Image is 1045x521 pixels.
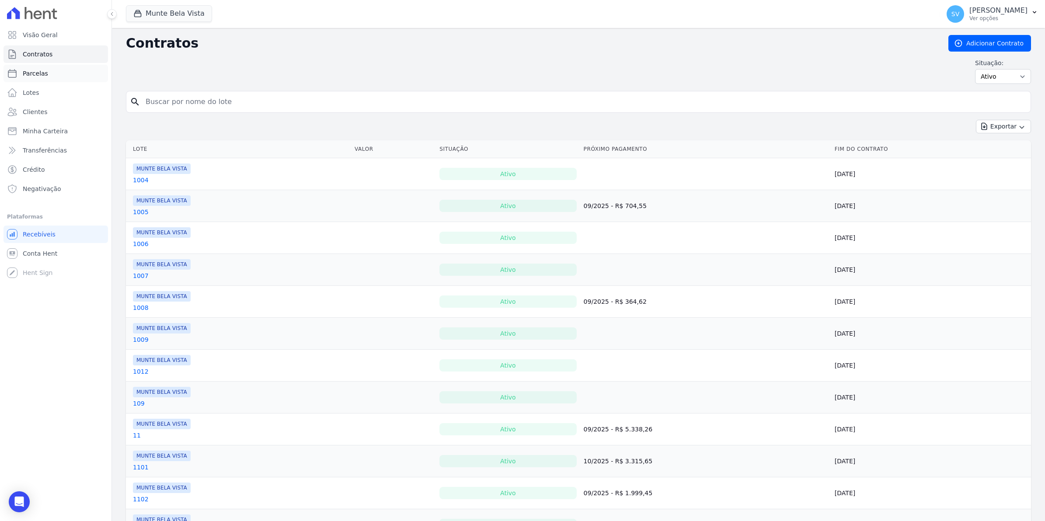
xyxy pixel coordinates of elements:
p: [PERSON_NAME] [969,6,1028,15]
div: Ativo [439,423,576,435]
span: Visão Geral [23,31,58,39]
a: 09/2025 - R$ 704,55 [584,202,647,209]
td: [DATE] [831,445,1031,477]
a: 1004 [133,176,149,184]
span: MUNTE BELA VISTA [133,195,191,206]
th: Situação [436,140,580,158]
div: Ativo [439,359,576,372]
td: [DATE] [831,286,1031,318]
input: Buscar por nome do lote [140,93,1027,111]
span: MUNTE BELA VISTA [133,291,191,302]
div: Open Intercom Messenger [9,491,30,512]
a: 1101 [133,463,149,472]
td: [DATE] [831,318,1031,350]
a: 1102 [133,495,149,504]
span: MUNTE BELA VISTA [133,259,191,270]
td: [DATE] [831,254,1031,286]
a: Clientes [3,103,108,121]
td: [DATE] [831,222,1031,254]
span: MUNTE BELA VISTA [133,163,191,174]
a: Transferências [3,142,108,159]
a: Minha Carteira [3,122,108,140]
div: Ativo [439,200,576,212]
span: MUNTE BELA VISTA [133,227,191,238]
a: 1008 [133,303,149,312]
span: MUNTE BELA VISTA [133,323,191,333]
label: Situação: [975,59,1031,67]
a: 09/2025 - R$ 364,62 [584,298,647,305]
div: Ativo [439,391,576,403]
a: Crédito [3,161,108,178]
span: Clientes [23,108,47,116]
a: 1005 [133,208,149,216]
span: MUNTE BELA VISTA [133,483,191,493]
a: 1006 [133,240,149,248]
span: Crédito [23,165,45,174]
span: MUNTE BELA VISTA [133,387,191,397]
div: Ativo [439,455,576,467]
div: Ativo [439,232,576,244]
a: Visão Geral [3,26,108,44]
span: Conta Hent [23,249,57,258]
td: [DATE] [831,158,1031,190]
div: Ativo [439,327,576,340]
span: Contratos [23,50,52,59]
a: Contratos [3,45,108,63]
a: Recebíveis [3,226,108,243]
a: 1007 [133,271,149,280]
span: Transferências [23,146,67,155]
span: MUNTE BELA VISTA [133,451,191,461]
i: search [130,97,140,107]
p: Ver opções [969,15,1028,22]
div: Ativo [439,295,576,308]
span: SV [951,11,959,17]
a: 1009 [133,335,149,344]
a: 1012 [133,367,149,376]
span: MUNTE BELA VISTA [133,419,191,429]
th: Próximo Pagamento [580,140,831,158]
h2: Contratos [126,35,934,51]
a: 109 [133,399,145,408]
th: Valor [351,140,436,158]
a: Lotes [3,84,108,101]
button: Munte Bela Vista [126,5,212,22]
div: Ativo [439,487,576,499]
button: Exportar [976,120,1031,133]
a: Conta Hent [3,245,108,262]
button: SV [PERSON_NAME] Ver opções [940,2,1045,26]
a: 09/2025 - R$ 1.999,45 [584,490,653,497]
td: [DATE] [831,190,1031,222]
a: 09/2025 - R$ 5.338,26 [584,426,653,433]
span: Minha Carteira [23,127,68,135]
a: Negativação [3,180,108,198]
span: Lotes [23,88,39,97]
a: Parcelas [3,65,108,82]
span: Negativação [23,184,61,193]
span: Recebíveis [23,230,56,239]
a: 11 [133,431,141,440]
td: [DATE] [831,350,1031,382]
th: Lote [126,140,351,158]
div: Ativo [439,264,576,276]
a: 10/2025 - R$ 3.315,65 [584,458,653,465]
th: Fim do Contrato [831,140,1031,158]
div: Ativo [439,168,576,180]
td: [DATE] [831,477,1031,509]
a: Adicionar Contrato [948,35,1031,52]
span: MUNTE BELA VISTA [133,355,191,365]
td: [DATE] [831,382,1031,413]
div: Plataformas [7,212,104,222]
span: Parcelas [23,69,48,78]
td: [DATE] [831,413,1031,445]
